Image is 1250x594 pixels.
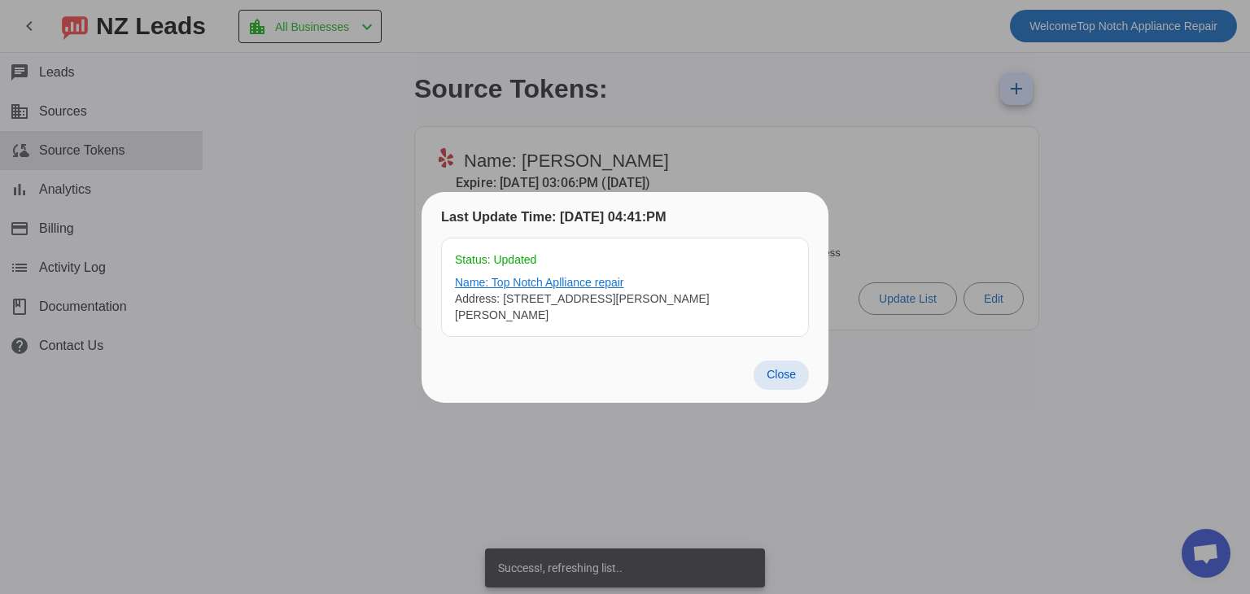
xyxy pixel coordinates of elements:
a: Name: Top Notch Aplliance repair [455,274,795,290]
div: Status: Updated [455,251,795,268]
h3: Last Update Time: [DATE] 04:41:PM [441,208,809,225]
div: Address: [STREET_ADDRESS][PERSON_NAME][PERSON_NAME] [455,290,795,323]
span: Close [767,368,796,381]
button: Close [754,360,809,390]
